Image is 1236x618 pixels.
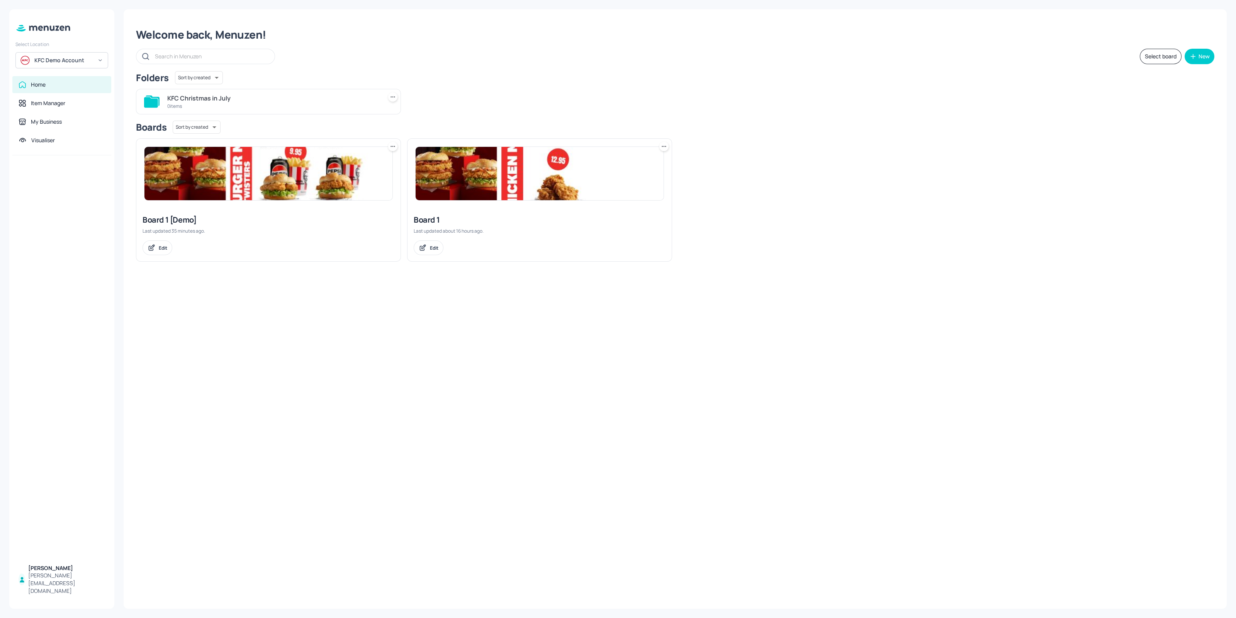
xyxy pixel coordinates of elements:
div: Home [31,81,46,89]
div: Last updated about 16 hours ago. [414,228,666,234]
button: Select board [1140,49,1182,64]
button: New [1185,49,1214,64]
div: [PERSON_NAME][EMAIL_ADDRESS][DOMAIN_NAME] [28,572,105,595]
input: Search in Menuzen [155,51,267,62]
div: Edit [430,245,438,251]
div: Sort by created [173,119,221,135]
div: Item Manager [31,99,65,107]
div: Boards [136,121,166,133]
div: My Business [31,118,62,126]
div: KFC Demo Account [34,56,93,64]
div: Edit [159,245,167,251]
div: KFC Christmas in July [167,94,379,103]
div: Sort by created [175,70,223,85]
img: 2025-08-19-1755568420454xr5bzz64sfi.jpeg [144,147,392,200]
img: 2025-08-18-1755512376929zu2nbwj1d6.jpeg [416,147,664,200]
div: 0 items [167,103,379,109]
div: [PERSON_NAME] [28,564,105,572]
div: Visualiser [31,136,55,144]
img: avatar [20,56,30,65]
div: New [1199,54,1210,59]
div: Board 1 [414,215,666,225]
div: Folders [136,72,169,84]
div: Select Location [15,41,108,48]
div: Board 1 [Demo] [143,215,394,225]
div: Last updated 35 minutes ago. [143,228,394,234]
div: Welcome back, Menuzen! [136,28,1214,42]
